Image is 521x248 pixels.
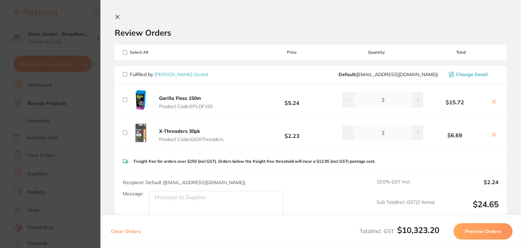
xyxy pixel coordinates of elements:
[123,50,191,55] span: Select All
[423,50,499,55] span: Total
[339,72,438,77] span: sales@piksters.com
[423,132,486,138] b: $6.69
[109,223,143,240] button: Clear Orders
[130,72,208,77] p: Fulfilled by
[377,179,435,194] span: 10.0 % GST Incl.
[423,99,486,105] b: $15.72
[159,128,200,134] b: X-Threaders 30pk
[456,72,488,77] span: Change Email
[130,89,152,111] img: MzBpYTI4MQ
[454,223,513,240] button: Preview Orders
[440,199,499,218] output: $24.65
[377,199,435,218] span: Sub Total Incl. GST ( 2 Items)
[115,28,507,38] h2: Review Orders
[254,126,330,139] b: $2.23
[447,71,499,77] button: Change Email
[159,95,201,101] b: Gorilla Floss 150m
[157,95,215,109] button: Gorilla Floss 150m Product Code:EPLDF150
[397,225,439,235] b: $10,323.20
[159,104,213,109] span: Product Code: EPLDF150
[339,71,355,77] b: Default
[440,179,499,194] output: $2.24
[123,179,245,185] span: Recipient: Default ( [EMAIL_ADDRESS][DOMAIN_NAME] )
[360,228,439,234] span: Total Incl. GST
[134,159,375,164] p: Freight free for orders over $250 (incl GST). Orders below the freight free threshold will incur ...
[157,128,226,142] button: X-Threaders 30pk Product Code:IDOXThreaders
[154,71,208,77] a: [PERSON_NAME] Dental
[329,50,423,55] span: Quantity
[130,122,152,144] img: cGt4cnM1bQ
[254,50,330,55] span: Price
[254,93,330,106] b: $5.24
[159,137,224,142] span: Product Code: IDOXThreaders
[123,191,143,197] label: Message:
